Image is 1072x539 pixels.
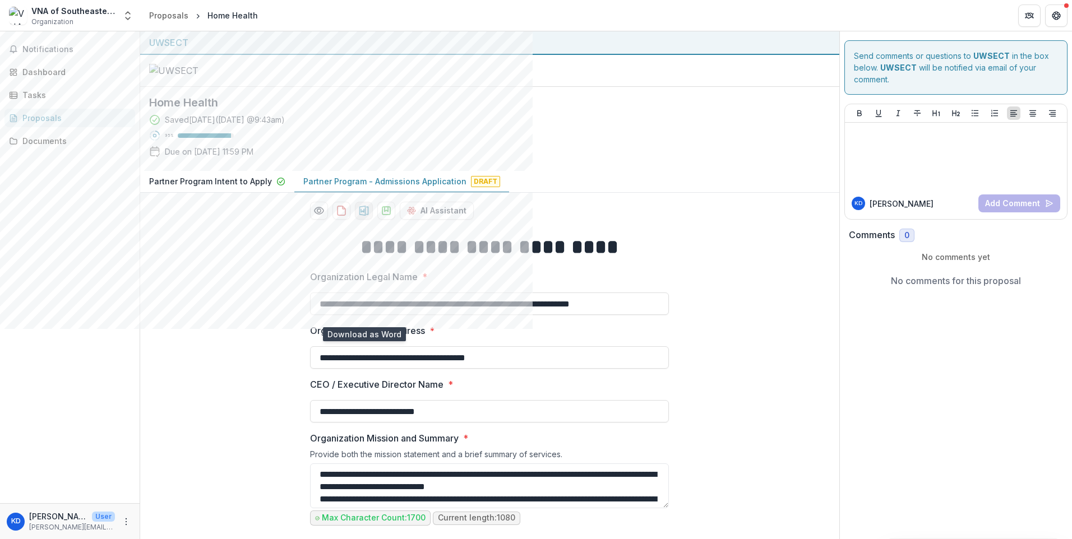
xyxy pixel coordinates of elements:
[880,63,917,72] strong: UWSECT
[145,7,193,24] a: Proposals
[149,96,812,109] h2: Home Health
[310,270,418,284] p: Organization Legal Name
[4,63,135,81] a: Dashboard
[207,10,258,21] div: Home Health
[968,106,982,120] button: Bullet List
[844,40,1068,95] div: Send comments or questions to in the box below. will be notified via email of your comment.
[400,202,474,220] button: AI Assistant
[4,109,135,127] a: Proposals
[471,176,500,187] span: Draft
[849,230,895,240] h2: Comments
[149,36,830,49] div: UWSECT
[1007,106,1020,120] button: Align Left
[31,17,73,27] span: Organization
[165,146,253,157] p: Due on [DATE] 11:59 PM
[149,10,188,21] div: Proposals
[849,251,1064,263] p: No comments yet
[870,198,934,210] p: [PERSON_NAME]
[438,513,515,523] p: Current length: 1080
[1026,106,1039,120] button: Align Center
[904,231,909,240] span: 0
[310,324,425,337] p: Organization Main Address
[165,114,285,126] div: Saved [DATE] ( [DATE] @ 9:43am )
[891,274,1021,287] p: No comments for this proposal
[29,522,115,532] p: [PERSON_NAME][EMAIL_ADDRESS][PERSON_NAME][DOMAIN_NAME]
[322,513,426,523] p: Max Character Count: 1700
[4,40,135,58] button: Notifications
[891,106,905,120] button: Italicize
[355,202,373,220] button: download-proposal
[377,202,395,220] button: download-proposal
[11,518,21,525] div: Karen DeSantis
[853,106,866,120] button: Bold
[22,135,126,147] div: Documents
[1045,4,1068,27] button: Get Help
[31,5,115,17] div: VNA of Southeastern CT
[872,106,885,120] button: Underline
[978,194,1060,212] button: Add Comment
[973,51,1010,61] strong: UWSECT
[949,106,963,120] button: Heading 2
[1018,4,1041,27] button: Partners
[149,64,261,77] img: UWSECT
[9,7,27,25] img: VNA of Southeastern CT
[854,201,862,206] div: Karen DeSantis
[22,45,131,54] span: Notifications
[119,515,133,528] button: More
[930,106,943,120] button: Heading 1
[29,510,87,522] p: [PERSON_NAME]
[303,175,466,187] p: Partner Program - Admissions Application
[165,132,173,140] p: 95 %
[149,175,272,187] p: Partner Program Intent to Apply
[120,4,136,27] button: Open entity switcher
[4,132,135,150] a: Documents
[22,89,126,101] div: Tasks
[92,512,115,522] p: User
[310,449,669,463] div: Provide both the mission statement and a brief summary of services.
[1046,106,1059,120] button: Align Right
[310,378,443,391] p: CEO / Executive Director Name
[22,66,126,78] div: Dashboard
[332,202,350,220] button: download-proposal
[22,112,126,124] div: Proposals
[310,202,328,220] button: Preview ed5cdcdb-57d8-4d51-96fd-d38b11d3a9d4-1.pdf
[911,106,924,120] button: Strike
[145,7,262,24] nav: breadcrumb
[988,106,1001,120] button: Ordered List
[4,86,135,104] a: Tasks
[310,431,459,445] p: Organization Mission and Summary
